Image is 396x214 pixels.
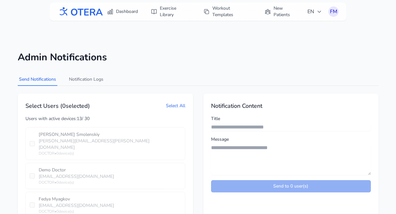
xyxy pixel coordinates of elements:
[39,196,181,202] div: Fedya Myagkov
[307,8,322,15] span: EN
[39,173,181,180] div: [EMAIL_ADDRESS][DOMAIN_NAME]
[39,180,181,185] div: DOCTOR • 0 device(s)
[18,52,379,63] h1: Admin Notifications
[57,5,103,19] img: OTERA logo
[68,74,105,86] button: Notification Logs
[147,3,195,21] a: Exercise Library
[18,74,57,86] button: Send Notifications
[304,5,326,18] button: EN
[211,116,371,122] label: Title
[30,173,35,178] input: Demo Doctor[EMAIL_ADDRESS][DOMAIN_NAME]DOCTOR•0device(s)
[103,6,142,17] a: Dashboard
[30,141,35,146] input: [PERSON_NAME] Smolenskiy[PERSON_NAME][EMAIL_ADDRESS][PERSON_NAME][DOMAIN_NAME]DOCTOR•0device(s)
[39,138,181,151] div: [PERSON_NAME][EMAIL_ADDRESS][PERSON_NAME][DOMAIN_NAME]
[39,131,181,138] div: [PERSON_NAME] Smolenskiy
[30,202,35,208] input: Fedya Myagkov[EMAIL_ADDRESS][DOMAIN_NAME]DOCTOR•0device(s)
[211,136,371,143] label: Message
[211,101,371,110] h2: Notification Content
[261,3,304,21] a: New Patients
[39,167,181,173] div: Demo Doctor
[211,180,371,192] button: Send to 0 user(s)
[39,151,181,156] div: DOCTOR • 0 device(s)
[39,209,181,214] div: DOCTOR • 0 device(s)
[166,103,185,109] button: Select All
[39,202,181,209] div: [EMAIL_ADDRESS][DOMAIN_NAME]
[25,116,185,122] div: Users with active devices: 13 / 30
[328,6,339,17] button: FM
[199,3,255,21] a: Workout Templates
[25,101,90,110] h2: Select Users ( 0 selected)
